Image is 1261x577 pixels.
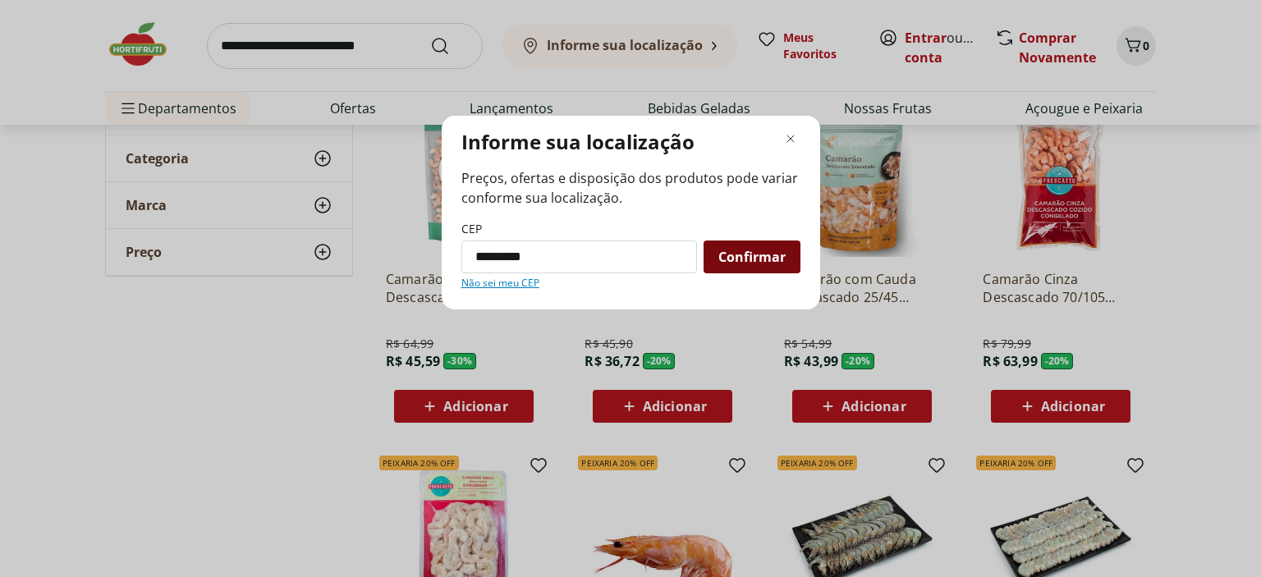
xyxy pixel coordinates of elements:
span: Preços, ofertas e disposição dos produtos pode variar conforme sua localização. [461,168,800,208]
button: Fechar modal de regionalização [781,129,800,149]
a: Não sei meu CEP [461,277,539,290]
div: Modal de regionalização [442,116,820,309]
label: CEP [461,221,482,237]
button: Confirmar [704,240,800,273]
span: Confirmar [718,250,786,263]
p: Informe sua localização [461,129,695,155]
